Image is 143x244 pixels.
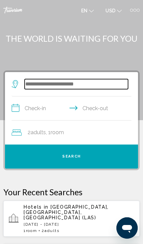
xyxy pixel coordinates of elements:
span: Hotels in [24,204,49,210]
p: Your Recent Searches [3,187,140,197]
button: Search [5,145,138,169]
span: Adults [45,228,59,233]
button: Change language [78,6,97,15]
span: , 1 [46,128,64,137]
button: Hotels in [GEOGRAPHIC_DATA], [GEOGRAPHIC_DATA], [GEOGRAPHIC_DATA] (LAS)[DATE] - [DATE]1Room2Adults [3,200,140,237]
span: Room [51,129,64,136]
span: en [81,8,87,13]
button: Change currency [102,6,125,15]
span: Room [26,228,37,233]
p: [DATE] - [DATE] [24,222,134,227]
button: Check in and out dates [12,96,131,120]
button: Travelers: 2 adults, 0 children [5,120,138,145]
span: 2 [42,228,59,233]
span: [GEOGRAPHIC_DATA], [GEOGRAPHIC_DATA], [GEOGRAPHIC_DATA] (LAS) [24,204,109,220]
span: 2 [28,128,46,137]
span: USD [105,8,115,13]
iframe: Кнопка для запуску вікна повідомлень [116,217,138,239]
span: Search [62,154,81,159]
span: 1 [24,228,37,233]
a: Travorium [3,7,68,13]
h1: THE WORLD IS WAITING FOR YOU [3,33,140,43]
div: Search widget [5,72,138,169]
span: Adults [31,129,46,136]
